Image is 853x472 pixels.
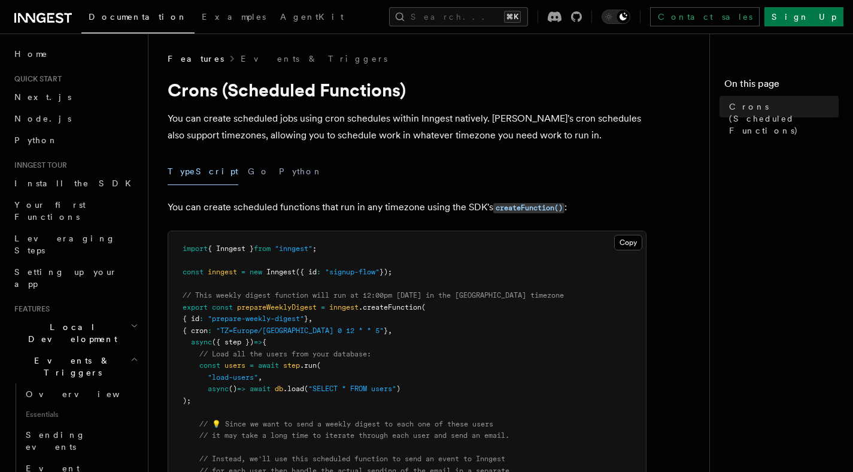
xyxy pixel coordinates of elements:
span: : [208,326,212,335]
h1: Crons (Scheduled Functions) [168,79,646,101]
span: // it may take a long time to iterate through each user and send an email. [199,431,509,440]
button: Events & Triggers [10,350,141,383]
span: , [388,326,392,335]
span: Sending events [26,430,86,452]
span: export [183,303,208,311]
span: Documentation [89,12,187,22]
a: Next.js [10,86,141,108]
a: Node.js [10,108,141,129]
button: TypeScript [168,158,238,185]
span: .createFunction [359,303,421,311]
span: Overview [26,389,149,399]
a: Leveraging Steps [10,228,141,261]
span: ( [317,361,321,370]
a: Overview [21,383,141,405]
span: { id [183,314,199,323]
a: Home [10,43,141,65]
span: , [308,314,312,323]
a: Sign Up [764,7,843,26]
a: Sending events [21,424,141,458]
code: createFunction() [493,203,564,213]
a: AgentKit [273,4,351,32]
button: Python [279,158,323,185]
span: Setting up your app [14,267,117,289]
span: // This weekly digest function will run at 12:00pm [DATE] in the [GEOGRAPHIC_DATA] timezone [183,291,564,299]
span: "inngest" [275,244,312,253]
span: "prepare-weekly-digest" [208,314,304,323]
span: Home [14,48,48,60]
span: "load-users" [208,373,258,382]
span: = [241,268,245,276]
span: => [254,338,262,346]
span: .load [283,385,304,393]
span: } [384,326,388,335]
span: async [191,338,212,346]
span: } [304,314,308,323]
a: Documentation [81,4,195,34]
span: ({ step }) [212,338,254,346]
span: ({ id [296,268,317,276]
span: Examples [202,12,266,22]
span: , [258,373,262,382]
span: new [250,268,262,276]
span: }); [380,268,392,276]
span: .run [300,361,317,370]
span: Inngest [266,268,296,276]
span: : [199,314,204,323]
span: const [183,268,204,276]
span: ( [421,303,426,311]
kbd: ⌘K [504,11,521,23]
span: // 💡 Since we want to send a weekly digest to each one of these users [199,420,493,428]
span: Leveraging Steps [14,234,116,255]
span: Features [168,53,224,65]
span: // Load all the users from your database: [199,350,371,358]
span: "signup-flow" [325,268,380,276]
span: await [250,385,271,393]
button: Local Development [10,316,141,350]
a: Examples [195,4,273,32]
span: import [183,244,208,253]
span: { Inngest } [208,244,254,253]
span: Inngest tour [10,161,67,170]
span: ; [312,244,317,253]
span: { cron [183,326,208,335]
span: Your first Functions [14,200,86,222]
span: "SELECT * FROM users" [308,385,396,393]
span: Node.js [14,114,71,123]
span: () [229,385,237,393]
span: Events & Triggers [10,355,130,379]
span: { [262,338,266,346]
a: Events & Triggers [241,53,387,65]
span: AgentKit [280,12,344,22]
span: // Instead, we'll use this scheduled function to send an event to Inngest [199,455,505,463]
a: Your first Functions [10,194,141,228]
span: : [317,268,321,276]
span: db [275,385,283,393]
span: step [283,361,300,370]
h4: On this page [724,77,839,96]
span: = [250,361,254,370]
span: const [199,361,220,370]
span: ); [183,397,191,405]
span: prepareWeeklyDigest [237,303,317,311]
button: Go [248,158,269,185]
span: await [258,361,279,370]
a: Setting up your app [10,261,141,295]
span: Quick start [10,74,62,84]
span: Essentials [21,405,141,424]
p: You can create scheduled functions that run in any timezone using the SDK's : [168,199,646,216]
span: ( [304,385,308,393]
span: Crons (Scheduled Functions) [729,101,839,137]
span: "TZ=Europe/[GEOGRAPHIC_DATA] 0 12 * * 5" [216,326,384,335]
span: from [254,244,271,253]
a: Install the SDK [10,173,141,194]
span: => [237,385,245,393]
button: Copy [614,235,642,250]
span: Local Development [10,321,130,345]
span: inngest [329,303,359,311]
span: Python [14,135,58,145]
a: Crons (Scheduled Functions) [724,96,839,141]
span: const [212,303,233,311]
a: createFunction() [493,201,564,213]
span: = [321,303,325,311]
